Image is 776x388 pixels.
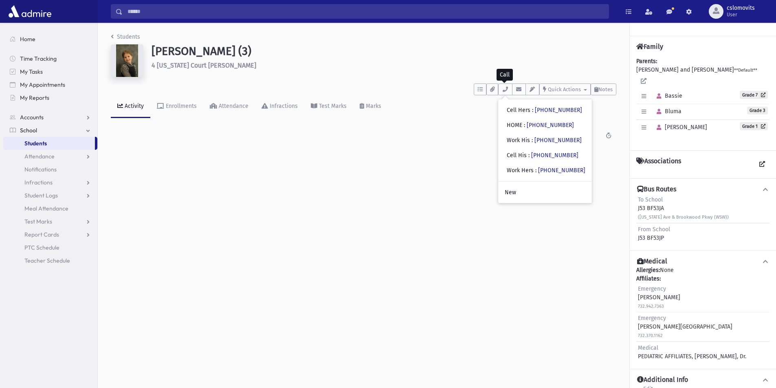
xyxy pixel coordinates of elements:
span: Medical [638,344,658,351]
button: Quick Actions [539,83,591,95]
b: Parents: [636,58,657,65]
button: Medical [636,257,769,266]
a: Test Marks [3,215,97,228]
span: Notes [598,86,613,92]
div: Work Hers [507,166,585,175]
a: Infractions [255,95,304,118]
span: Bluma [653,108,681,115]
div: HOME [507,121,574,129]
span: My Reports [20,94,49,101]
a: Enrollments [150,95,203,118]
b: Allergies: [636,267,660,274]
div: None [636,266,769,362]
h4: Additional Info [637,376,688,384]
span: : [532,107,533,114]
a: [PHONE_NUMBER] [538,167,585,174]
a: Grade 7 [740,91,768,99]
button: Notes [591,83,616,95]
span: : [524,122,525,129]
nav: breadcrumb [111,33,140,44]
span: Grade 3 [747,107,768,114]
img: AdmirePro [7,3,53,20]
small: 732.942.7363 [638,304,664,309]
a: Attendance [203,95,255,118]
a: New [498,185,592,200]
span: : [528,152,530,159]
h4: Bus Routes [637,185,676,194]
span: Students [24,140,47,147]
span: [PERSON_NAME] [653,124,707,131]
a: Infractions [3,176,97,189]
div: Cell Hers [507,106,582,114]
a: [PHONE_NUMBER] [531,152,578,159]
a: Notifications [3,163,97,176]
span: : [532,137,533,144]
a: My Reports [3,91,97,104]
a: [PHONE_NUMBER] [527,122,574,129]
div: [PERSON_NAME][GEOGRAPHIC_DATA] [638,314,732,340]
span: : [535,167,536,174]
a: [PHONE_NUMBER] [534,137,582,144]
span: User [727,11,755,18]
div: Cell His [507,151,578,160]
a: Activity [111,95,150,118]
a: Accounts [3,111,97,124]
small: ([US_STATE] Ave & Brookwood Pkwy (WSW)) [638,215,729,220]
div: Infractions [268,103,298,110]
h4: Medical [637,257,667,266]
span: Attendance [24,153,55,160]
a: [PHONE_NUMBER] [535,107,582,114]
span: Accounts [20,114,44,121]
div: J53 BF53JP [638,225,670,242]
div: Call [497,69,513,81]
span: From School [638,226,670,233]
div: Enrollments [164,103,197,110]
a: Teacher Schedule [3,254,97,267]
span: To School [638,196,663,203]
button: Bus Routes [636,185,769,194]
a: My Tasks [3,65,97,78]
a: Grade 1 [740,122,768,130]
span: Meal Attendance [24,205,68,212]
a: School [3,124,97,137]
b: Affiliates: [636,275,661,282]
div: J53 BF53JA [638,195,729,221]
a: Students [3,137,95,150]
span: Emergency [638,285,666,292]
span: Bassie [653,92,682,99]
div: Work His [507,136,582,145]
span: Time Tracking [20,55,57,62]
a: Students [111,33,140,40]
a: View all Associations [755,157,769,172]
span: Student Logs [24,192,58,199]
span: My Appointments [20,81,65,88]
span: Home [20,35,35,43]
a: Marks [353,95,388,118]
span: Quick Actions [548,86,581,92]
a: Report Cards [3,228,97,241]
span: cslomovits [727,5,755,11]
h1: [PERSON_NAME] (3) [152,44,616,58]
span: Notifications [24,166,57,173]
div: Test Marks [317,103,347,110]
div: Marks [364,103,381,110]
a: Test Marks [304,95,353,118]
a: PTC Schedule [3,241,97,254]
span: School [20,127,37,134]
h6: 4 [US_STATE] Court [PERSON_NAME] [152,61,616,69]
div: [PERSON_NAME] [638,285,680,310]
h4: Family [636,43,663,50]
span: Test Marks [24,218,52,225]
a: Attendance [3,150,97,163]
a: Time Tracking [3,52,97,65]
input: Search [123,4,609,19]
span: Teacher Schedule [24,257,70,264]
div: Attendance [217,103,248,110]
span: Emergency [638,315,666,322]
a: Home [3,33,97,46]
div: Activity [123,103,144,110]
span: My Tasks [20,68,43,75]
span: PTC Schedule [24,244,59,251]
div: PEDIATRIC AFFILIATES, [PERSON_NAME], Dr. [638,344,746,361]
button: Additional Info [636,376,769,384]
